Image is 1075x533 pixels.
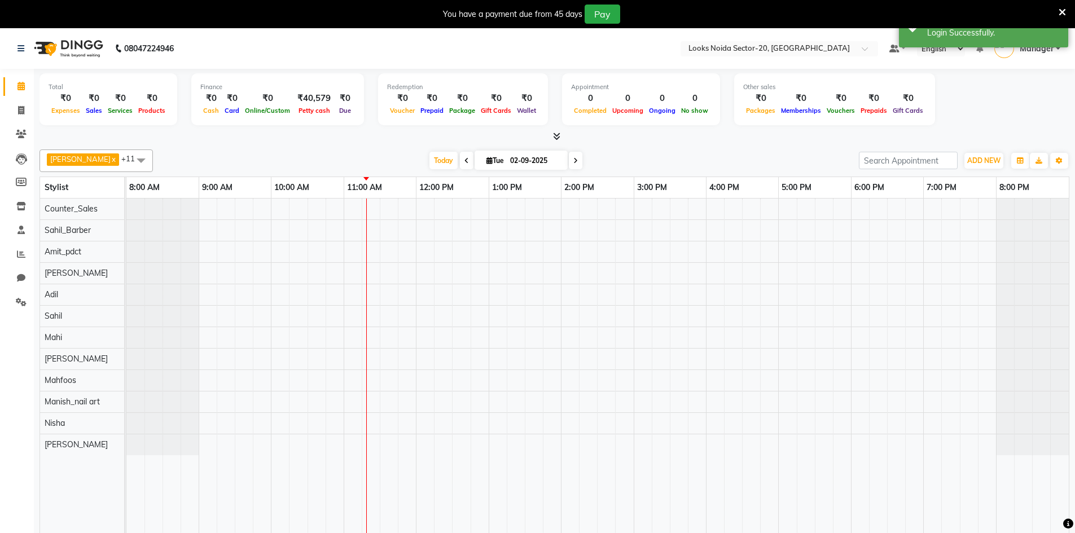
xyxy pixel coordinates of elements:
[858,92,890,105] div: ₹0
[778,107,824,114] span: Memberships
[121,154,143,163] span: +11
[335,92,355,105] div: ₹0
[585,5,620,24] button: Pay
[646,107,678,114] span: Ongoing
[83,107,105,114] span: Sales
[45,375,76,385] span: Mahfoos
[200,82,355,92] div: Finance
[222,107,242,114] span: Card
[743,92,778,105] div: ₹0
[45,289,58,299] span: Adil
[609,92,646,105] div: 0
[293,92,335,105] div: ₹40,579
[507,152,563,169] input: 2025-09-02
[29,33,106,64] img: logo
[296,107,333,114] span: Petty cash
[852,179,887,196] a: 6:00 PM
[514,107,539,114] span: Wallet
[45,418,65,428] span: Nisha
[634,179,670,196] a: 3:00 PM
[964,153,1003,169] button: ADD NEW
[609,107,646,114] span: Upcoming
[927,27,1060,39] div: Login Successfully.
[387,107,418,114] span: Voucher
[45,182,68,192] span: Stylist
[446,107,478,114] span: Package
[50,155,111,164] span: [PERSON_NAME]
[824,107,858,114] span: Vouchers
[678,107,711,114] span: No show
[890,92,926,105] div: ₹0
[45,354,108,364] span: [PERSON_NAME]
[45,397,100,407] span: Manish_nail art
[446,92,478,105] div: ₹0
[858,107,890,114] span: Prepaids
[200,107,222,114] span: Cash
[336,107,354,114] span: Due
[707,179,742,196] a: 4:00 PM
[387,82,539,92] div: Redemption
[124,33,174,64] b: 08047224946
[824,92,858,105] div: ₹0
[83,92,105,105] div: ₹0
[49,107,83,114] span: Expenses
[199,179,235,196] a: 9:00 AM
[489,179,525,196] a: 1:00 PM
[571,107,609,114] span: Completed
[1020,43,1054,55] span: Manager
[890,107,926,114] span: Gift Cards
[271,179,312,196] a: 10:00 AM
[105,107,135,114] span: Services
[344,179,385,196] a: 11:00 AM
[45,311,62,321] span: Sahil
[105,92,135,105] div: ₹0
[49,82,168,92] div: Total
[997,179,1032,196] a: 8:00 PM
[45,268,108,278] span: [PERSON_NAME]
[45,225,91,235] span: Sahil_Barber
[418,107,446,114] span: Prepaid
[514,92,539,105] div: ₹0
[45,332,62,342] span: Mahi
[478,92,514,105] div: ₹0
[242,107,293,114] span: Online/Custom
[45,246,81,257] span: Amit_pdct
[484,156,507,165] span: Tue
[135,107,168,114] span: Products
[418,92,446,105] div: ₹0
[779,179,814,196] a: 5:00 PM
[859,152,958,169] input: Search Appointment
[135,92,168,105] div: ₹0
[646,92,678,105] div: 0
[571,92,609,105] div: 0
[111,155,116,164] a: x
[443,8,582,20] div: You have a payment due from 45 days
[561,179,597,196] a: 2:00 PM
[743,82,926,92] div: Other sales
[429,152,458,169] span: Today
[45,439,108,450] span: [PERSON_NAME]
[994,38,1014,58] img: Manager
[387,92,418,105] div: ₹0
[478,107,514,114] span: Gift Cards
[778,92,824,105] div: ₹0
[967,156,1001,165] span: ADD NEW
[49,92,83,105] div: ₹0
[924,179,959,196] a: 7:00 PM
[222,92,242,105] div: ₹0
[200,92,222,105] div: ₹0
[416,179,457,196] a: 12:00 PM
[126,179,163,196] a: 8:00 AM
[571,82,711,92] div: Appointment
[743,107,778,114] span: Packages
[45,204,98,214] span: Counter_Sales
[678,92,711,105] div: 0
[242,92,293,105] div: ₹0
